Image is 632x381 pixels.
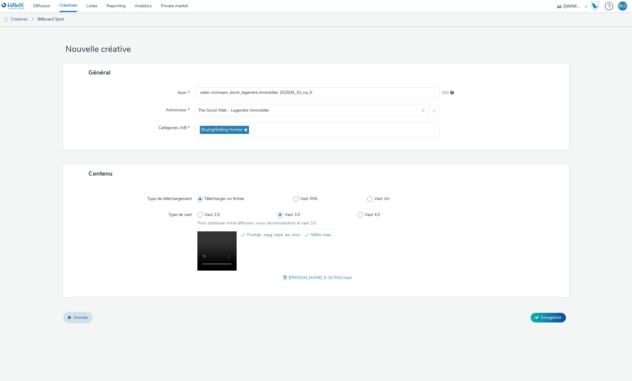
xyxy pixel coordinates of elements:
[531,313,566,322] button: Enregistrer
[201,127,243,132] span: Buying/Selling Homes
[63,312,93,323] a: Annuler
[204,196,244,202] span: Télécharger un fichier
[374,196,389,202] span: Vast Url
[175,87,192,96] label: Nom *
[3,17,9,23] img: dooh
[166,209,194,218] label: Type de vast
[311,231,364,239] span: 50Mo max
[197,220,316,226] span: Pour optimiser votre diffusion, nous recommandons le vast 3.0
[156,122,192,131] label: Catégories IAB *
[619,2,627,11] div: BLG
[73,315,88,320] span: Annuler
[450,90,454,96] div: 255 caractères maximum
[88,68,110,77] span: Général
[2,2,25,10] img: undefined Logo
[590,1,602,11] a: Hawk Academy
[163,105,192,113] label: Annonceur *
[145,193,194,202] label: Type de téléchargement
[289,275,352,281] span: [PERSON_NAME] 9-16 PAD.mp4
[300,196,318,202] span: Vast XML
[285,212,300,218] span: Vast 3.0
[195,87,440,98] input: Nom
[63,44,569,55] h1: Nouvelle créative
[442,90,449,96] span: 200
[590,1,599,11] img: Hawk Academy
[541,315,562,320] span: Enregistrer
[204,212,220,218] span: Vast 2.0
[365,212,380,218] span: Vast 4.0
[34,12,67,27] a: Billboard Spot
[88,170,113,178] span: Contenu
[247,231,300,239] span: Format: .mpg .mp4 .avi .mov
